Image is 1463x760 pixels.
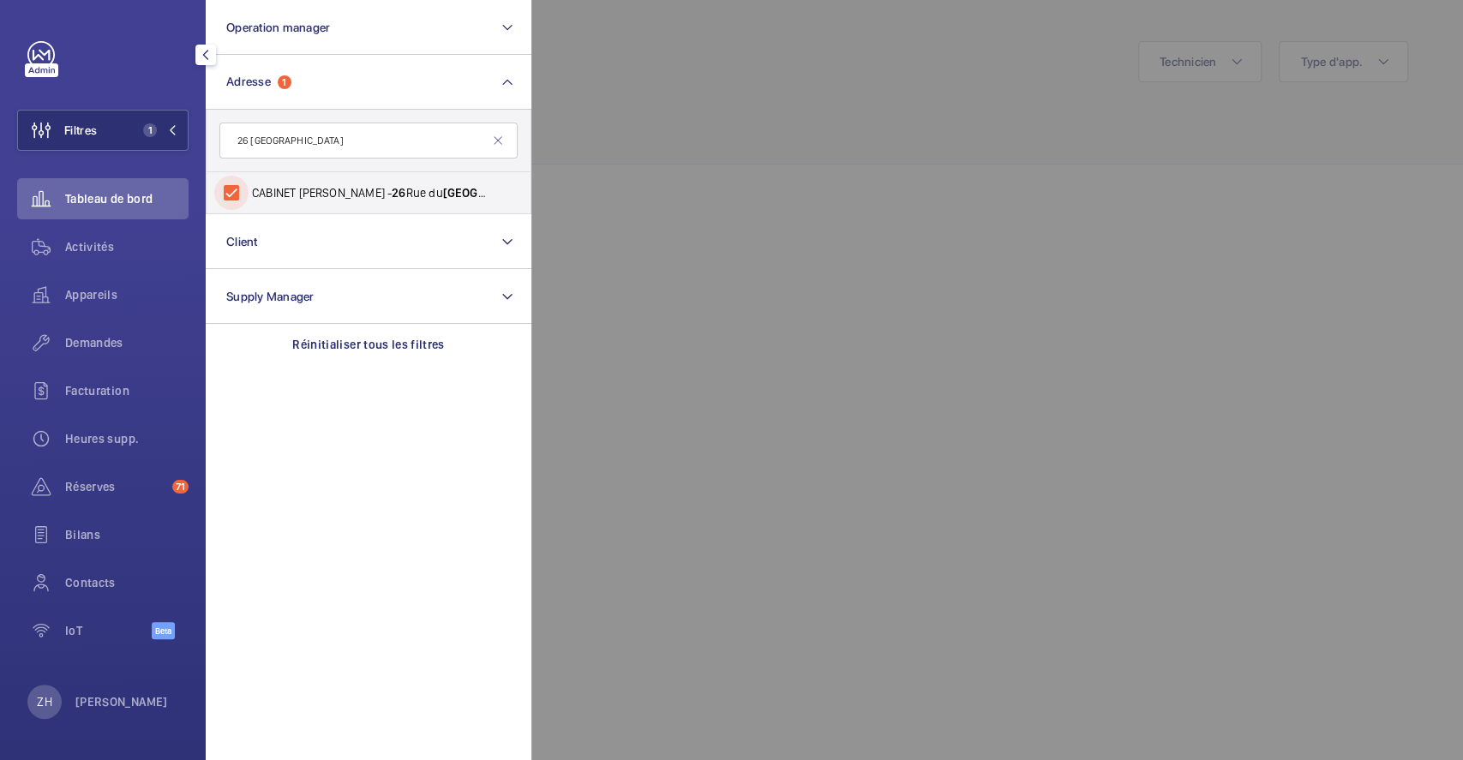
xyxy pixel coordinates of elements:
[65,382,189,399] span: Facturation
[65,334,189,351] span: Demandes
[75,693,168,710] p: [PERSON_NAME]
[65,190,189,207] span: Tableau de bord
[65,478,165,495] span: Réserves
[65,238,189,255] span: Activités
[65,574,189,591] span: Contacts
[65,286,189,303] span: Appareils
[37,693,51,710] p: ZH
[65,622,152,639] span: IoT
[172,480,189,494] span: 71
[152,622,175,639] span: Beta
[143,123,157,137] span: 1
[65,430,189,447] span: Heures supp.
[17,110,189,151] button: Filtres1
[64,122,97,139] span: Filtres
[65,526,189,543] span: Bilans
